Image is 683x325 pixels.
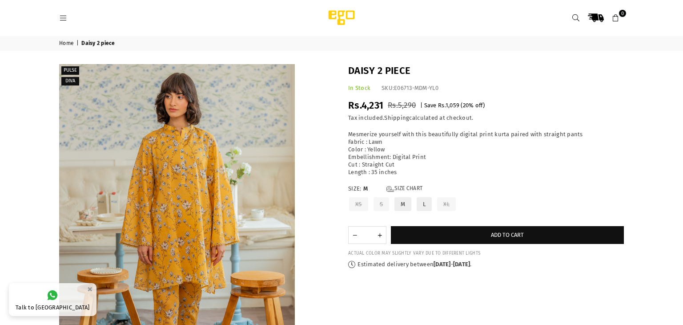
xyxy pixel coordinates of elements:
button: Add to cart [391,226,624,244]
a: Size Chart [386,185,422,193]
time: [DATE] [453,261,470,268]
label: XL [436,196,457,212]
p: Mesmerize yourself with this beautifully digital print kurta paired with straight pants Fabric : ... [348,131,624,176]
span: In Stock [348,85,370,91]
a: Shipping [384,114,409,122]
span: Rs.1,059 [438,102,459,109]
span: Daisy 2 piece [81,40,116,47]
a: Home [59,40,75,47]
label: L [416,196,433,212]
span: Save [424,102,437,109]
a: Search [568,10,584,26]
span: ( % off) [461,102,485,109]
label: XS [348,196,369,212]
h1: Daisy 2 piece [348,64,624,78]
div: SKU: [382,85,438,92]
span: 20 [463,102,469,109]
a: Menu [55,14,71,21]
div: Tax included. calculated at checkout. [348,114,624,122]
button: × [84,282,95,297]
label: M [394,196,412,212]
span: 0 [619,10,626,17]
div: ACTUAL COLOR MAY SLIGHTLY VARY DUE TO DIFFERENT LIGHTS [348,251,624,256]
label: PULSE [61,66,79,75]
label: Diva [61,77,79,85]
p: Estimated delivery between - . [348,261,624,268]
nav: breadcrumbs [52,36,631,51]
a: Talk to [GEOGRAPHIC_DATA] [9,283,96,316]
span: M [363,185,381,193]
a: 0 [608,10,624,26]
span: Rs.5,290 [388,101,416,110]
span: E06713-MDM-YL0 [394,85,438,91]
time: [DATE] [434,261,451,268]
img: Ego [304,9,379,27]
label: S [373,196,390,212]
span: | [420,102,422,109]
span: Rs.4,231 [348,99,383,111]
span: Add to cart [491,232,524,238]
label: Size: [348,185,624,193]
quantity-input: Quantity [348,226,386,244]
span: | [76,40,80,47]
